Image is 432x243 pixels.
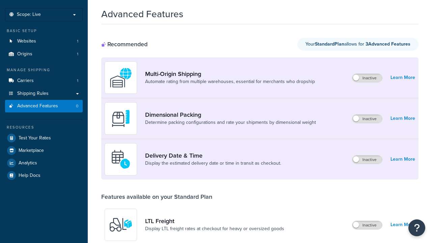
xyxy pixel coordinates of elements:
span: 1 [77,51,78,57]
span: Your allows for [305,40,366,48]
a: Determine packing configurations and rate your shipments by dimensional weight [145,119,316,126]
label: Inactive [352,74,382,82]
span: Advanced Features [17,103,58,109]
li: Carriers [5,75,83,87]
div: Features available on your Standard Plan [101,193,212,200]
span: Test Your Rates [19,135,51,141]
a: Advanced Features0 [5,100,83,112]
span: Origins [17,51,32,57]
a: Marketplace [5,144,83,157]
a: Delivery Date & Time [145,152,281,159]
label: Inactive [352,221,382,229]
a: Automate rating from multiple warehouses, essential for merchants who dropship [145,78,315,85]
label: Inactive [352,115,382,123]
span: Analytics [19,160,37,166]
button: Open Resource Center [408,219,425,236]
a: Multi-Origin Shipping [145,70,315,78]
div: Recommended [101,40,147,48]
a: Learn More [390,114,415,123]
a: Websites1 [5,35,83,48]
a: Display the estimated delivery date or time in transit as checkout. [145,160,281,167]
a: Shipping Rules [5,87,83,100]
div: Manage Shipping [5,67,83,73]
li: Origins [5,48,83,60]
li: Websites [5,35,83,48]
a: Help Docs [5,169,83,182]
a: Learn More [390,155,415,164]
span: Shipping Rules [17,91,49,97]
span: Help Docs [19,173,40,179]
img: WatD5o0RtDAAAAAElFTkSuQmCC [109,66,133,89]
span: Scope: Live [17,12,41,18]
img: y79ZsPf0fXUFUhFXDzUgf+ktZg5F2+ohG75+v3d2s1D9TjoU8PiyCIluIjV41seZevKCRuEjTPPOKHJsQcmKCXGdfprl3L4q7... [109,213,133,237]
span: 1 [77,38,78,44]
div: Resources [5,125,83,130]
a: Origins1 [5,48,83,60]
strong: Standard Plan [315,40,344,48]
a: Dimensional Packing [145,111,316,118]
a: Learn More [390,73,415,82]
span: Websites [17,38,36,44]
span: 0 [76,103,78,109]
strong: 3 Advanced Feature s [366,40,410,48]
a: LTL Freight [145,217,284,225]
a: Learn More [390,220,415,230]
a: Carriers1 [5,75,83,87]
img: DTVBYsAAAAAASUVORK5CYII= [109,107,133,130]
a: Analytics [5,157,83,169]
label: Inactive [352,156,382,164]
h1: Advanced Features [101,7,183,21]
span: 1 [77,78,78,84]
a: Test Your Rates [5,132,83,144]
span: Marketplace [19,148,44,154]
a: Display LTL freight rates at checkout for heavy or oversized goods [145,225,284,232]
div: Basic Setup [5,28,83,34]
span: Carriers [17,78,34,84]
li: Advanced Features [5,100,83,112]
img: gfkeb5ejjkALwAAAABJRU5ErkJggg== [109,147,133,171]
